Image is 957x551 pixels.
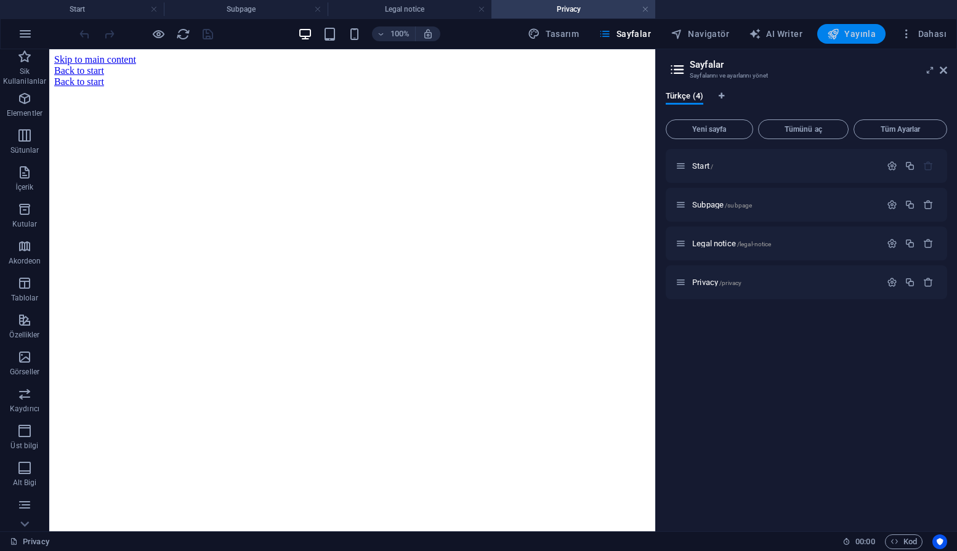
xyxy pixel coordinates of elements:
[749,28,802,40] span: AI Writer
[15,182,33,192] p: İçerik
[10,367,39,377] p: Görseller
[666,89,703,106] span: Türkçe (4)
[905,238,915,249] div: Çoğalt
[905,161,915,171] div: Çoğalt
[855,534,874,549] span: 00 00
[328,2,491,16] h4: Legal notice
[764,126,844,133] span: Tümünü aç
[692,239,771,248] span: Sayfayı açmak için tıkla
[176,27,190,41] i: Sayfayı yeniden yükleyin
[688,239,881,247] div: Legal notice/legal-notice
[737,241,772,247] span: /legal-notice
[887,277,897,288] div: Ayarlar
[671,28,729,40] span: Navigatör
[11,293,39,303] p: Tablolar
[666,119,753,139] button: Yeni sayfa
[176,26,190,41] button: reload
[422,28,434,39] i: Yeniden boyutlandırmada yakınlaştırma düzeyini seçilen cihaza uyacak şekilde otomatik olarak ayarla.
[692,278,741,287] span: Sayfayı açmak için tıkla
[744,24,807,44] button: AI Writer
[10,441,38,451] p: Üst bilgi
[864,537,866,546] span: :
[923,199,934,210] div: Sil
[10,404,39,414] p: Kaydırıcı
[692,161,713,171] span: Sayfayı açmak için tıkla
[164,2,328,16] h4: Subpage
[151,26,166,41] button: Ön izleme modundan çıkıp düzenlemeye devam etmek için buraya tıklayın
[923,161,934,171] div: Başlangıç sayfası silinemez
[666,24,734,44] button: Navigatör
[523,24,584,44] button: Tasarım
[12,219,38,229] p: Kutular
[859,126,942,133] span: Tüm Ayarlar
[887,161,897,171] div: Ayarlar
[688,162,881,170] div: Start/
[932,534,947,549] button: Usercentrics
[688,201,881,209] div: Subpage/subpage
[9,330,39,340] p: Özellikler
[719,280,741,286] span: /privacy
[758,119,849,139] button: Tümünü aç
[711,163,713,170] span: /
[523,24,584,44] div: Tasarım (Ctrl+Alt+Y)
[690,59,947,70] h2: Sayfalar
[854,119,947,139] button: Tüm Ayarlar
[817,24,886,44] button: Yayınla
[905,199,915,210] div: Çoğalt
[594,24,656,44] button: Sayfalar
[9,256,41,266] p: Akordeon
[10,145,39,155] p: Sütunlar
[7,108,42,118] p: Elementler
[671,126,748,133] span: Yeni sayfa
[887,238,897,249] div: Ayarlar
[692,200,752,209] span: Sayfayı açmak için tıkla
[666,91,947,115] div: Dil Sekmeleri
[372,26,416,41] button: 100%
[10,534,49,549] a: Seçimi iptal etmek için tıkla. Sayfaları açmak için çift tıkla
[887,199,897,210] div: Ayarlar
[725,202,752,209] span: /subpage
[842,534,875,549] h6: Oturum süresi
[11,515,38,525] p: Formlar
[905,277,915,288] div: Çoğalt
[491,2,655,16] h4: Privacy
[885,534,923,549] button: Kod
[13,478,37,488] p: Alt Bigi
[923,238,934,249] div: Sil
[890,534,917,549] span: Kod
[900,28,947,40] span: Dahası
[528,28,579,40] span: Tasarım
[895,24,951,44] button: Dahası
[688,278,881,286] div: Privacy/privacy
[827,28,876,40] span: Yayınla
[599,28,651,40] span: Sayfalar
[390,26,410,41] h6: 100%
[5,5,87,15] a: Skip to main content
[923,277,934,288] div: Sil
[690,70,923,81] h3: Sayfalarını ve ayarlarını yönet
